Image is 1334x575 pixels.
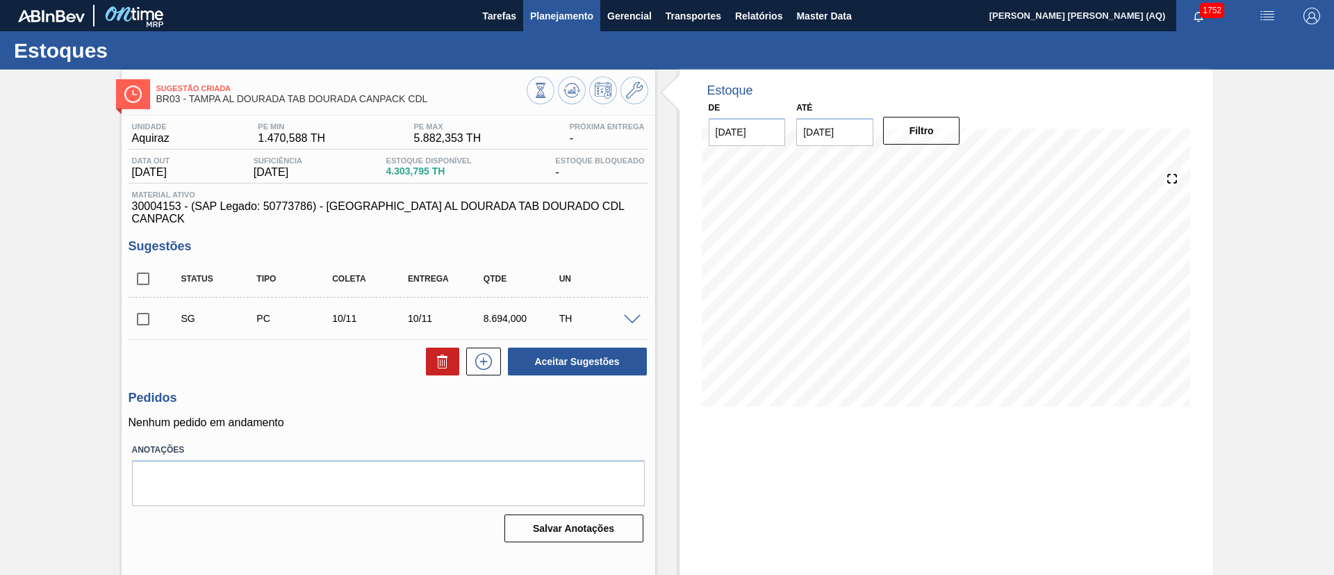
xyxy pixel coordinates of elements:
[14,42,261,58] h1: Estoques
[566,122,648,145] div: -
[329,313,413,324] div: 10/11/2025
[178,274,262,284] div: Status
[530,8,593,24] span: Planejamento
[589,76,617,104] button: Programar Estoque
[1200,3,1224,18] span: 1752
[329,274,413,284] div: Coleta
[709,118,786,146] input: dd/mm/yyyy
[508,348,647,375] button: Aceitar Sugestões
[480,313,564,324] div: 8.694,000
[253,313,337,324] div: Pedido de Compra
[555,156,644,165] span: Estoque Bloqueado
[132,122,170,131] span: Unidade
[735,8,782,24] span: Relatórios
[258,122,325,131] span: PE MIN
[1176,6,1221,26] button: Notificações
[666,8,721,24] span: Transportes
[570,122,645,131] span: Próxima Entrega
[459,348,501,375] div: Nova sugestão
[607,8,652,24] span: Gerencial
[558,76,586,104] button: Atualizar Gráfico
[404,313,488,324] div: 10/11/2025
[482,8,516,24] span: Tarefas
[707,83,753,98] div: Estoque
[156,84,527,92] span: Sugestão Criada
[132,200,645,225] span: 30004153 - (SAP Legado: 50773786) - [GEOGRAPHIC_DATA] AL DOURADA TAB DOURADO CDL CANPACK
[386,156,472,165] span: Estoque Disponível
[1259,8,1276,24] img: userActions
[709,103,720,113] label: De
[414,132,481,145] span: 5.882,353 TH
[132,132,170,145] span: Aquiraz
[404,274,488,284] div: Entrega
[414,122,481,131] span: PE MAX
[178,313,262,324] div: Sugestão Criada
[132,191,645,199] span: Material ativo
[124,86,142,103] img: Ícone
[552,156,648,179] div: -
[18,10,85,22] img: TNhmsLtSVTkK8tSr43FrP2fwEKptu5GPRR3wAAAABJRU5ErkJggg==
[883,117,960,145] button: Filtro
[620,76,648,104] button: Ir ao Master Data / Geral
[254,156,302,165] span: Suficiência
[386,166,472,177] span: 4.303,795 TH
[796,118,873,146] input: dd/mm/yyyy
[254,166,302,179] span: [DATE]
[480,274,564,284] div: Qtde
[504,515,643,542] button: Salvar Anotações
[796,103,812,113] label: Até
[501,346,648,377] div: Aceitar Sugestões
[129,416,648,429] p: Nenhum pedido em andamento
[796,8,851,24] span: Master Data
[129,239,648,254] h3: Sugestões
[132,156,170,165] span: Data out
[253,274,337,284] div: Tipo
[556,313,640,324] div: TH
[419,348,459,375] div: Excluir Sugestões
[156,94,527,104] span: BR03 - TAMPA AL DOURADA TAB DOURADA CANPACK CDL
[132,166,170,179] span: [DATE]
[129,391,648,405] h3: Pedidos
[1303,8,1320,24] img: Logout
[527,76,554,104] button: Visão Geral dos Estoques
[258,132,325,145] span: 1.470,588 TH
[556,274,640,284] div: UN
[132,440,645,460] label: Anotações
